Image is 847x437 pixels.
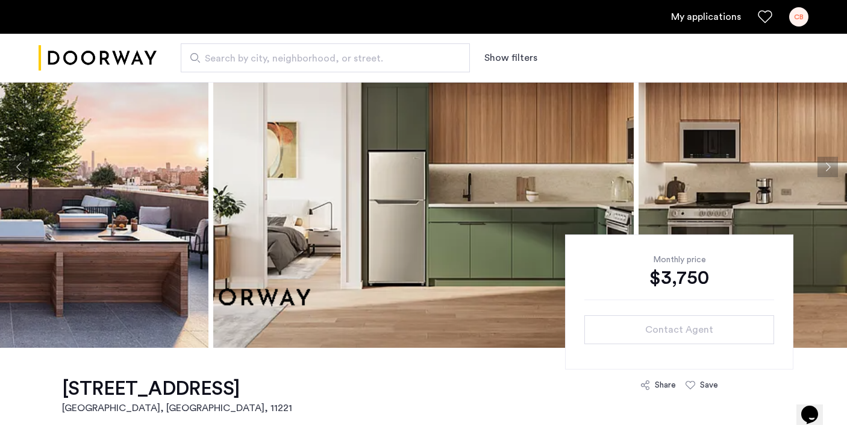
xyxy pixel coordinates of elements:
div: Share [655,379,676,391]
button: Previous apartment [9,157,30,177]
h1: [STREET_ADDRESS] [62,377,292,401]
iframe: chat widget [796,389,835,425]
input: Apartment Search [181,43,470,72]
div: $3,750 [584,266,774,290]
button: Next apartment [817,157,838,177]
a: My application [671,10,741,24]
span: Search by city, neighborhood, or street. [205,51,436,66]
button: Show or hide filters [484,51,537,65]
span: Contact Agent [645,322,713,337]
div: Monthly price [584,254,774,266]
button: button [584,315,774,344]
h2: [GEOGRAPHIC_DATA], [GEOGRAPHIC_DATA] , 11221 [62,401,292,415]
a: Favorites [758,10,772,24]
div: Save [700,379,718,391]
div: CB [789,7,808,27]
a: Cazamio logo [39,36,157,81]
a: [STREET_ADDRESS][GEOGRAPHIC_DATA], [GEOGRAPHIC_DATA], 11221 [62,377,292,415]
img: logo [39,36,157,81]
